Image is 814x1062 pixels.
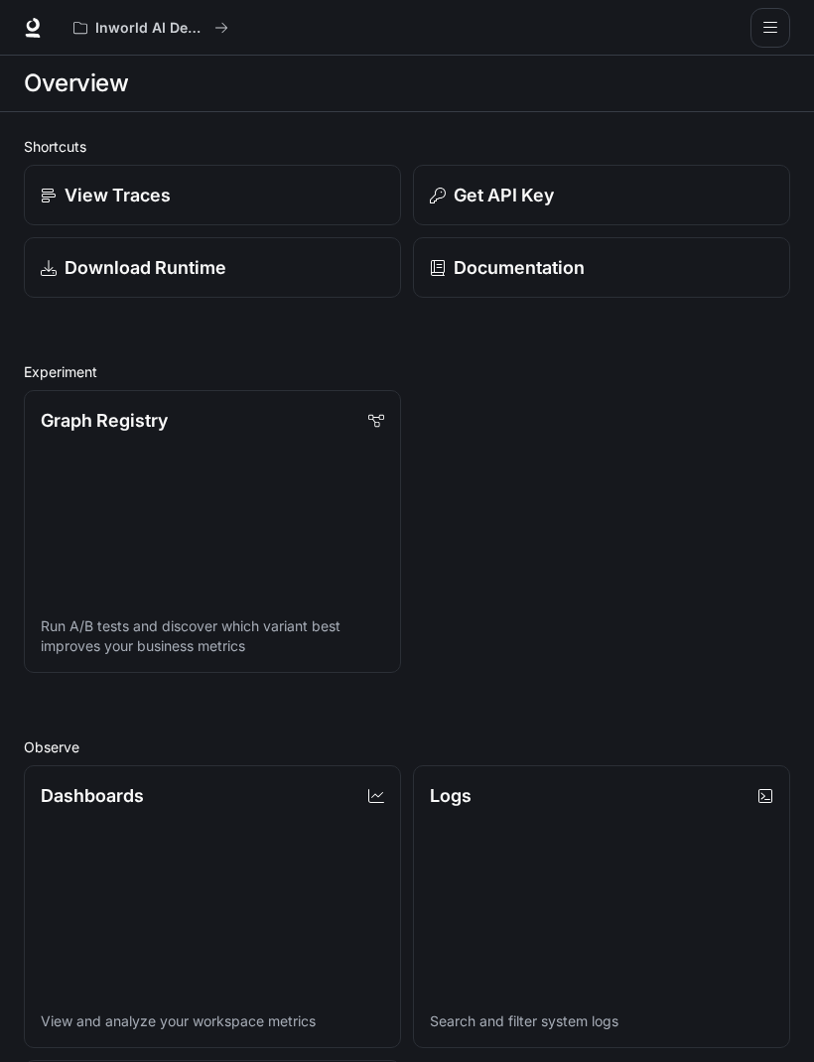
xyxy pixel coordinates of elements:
[24,237,401,298] a: Download Runtime
[65,8,237,48] button: All workspaces
[430,1011,773,1031] p: Search and filter system logs
[24,390,401,673] a: Graph RegistryRun A/B tests and discover which variant best improves your business metrics
[413,765,790,1048] a: LogsSearch and filter system logs
[24,165,401,225] a: View Traces
[454,254,585,281] p: Documentation
[24,736,790,757] h2: Observe
[24,765,401,1048] a: DashboardsView and analyze your workspace metrics
[24,361,790,382] h2: Experiment
[750,8,790,48] button: open drawer
[41,407,168,434] p: Graph Registry
[65,254,226,281] p: Download Runtime
[41,782,144,809] p: Dashboards
[24,64,128,103] h1: Overview
[65,182,171,208] p: View Traces
[454,182,554,208] p: Get API Key
[41,1011,384,1031] p: View and analyze your workspace metrics
[41,616,384,656] p: Run A/B tests and discover which variant best improves your business metrics
[24,136,790,157] h2: Shortcuts
[95,20,206,37] p: Inworld AI Demos
[413,237,790,298] a: Documentation
[413,165,790,225] button: Get API Key
[430,782,472,809] p: Logs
